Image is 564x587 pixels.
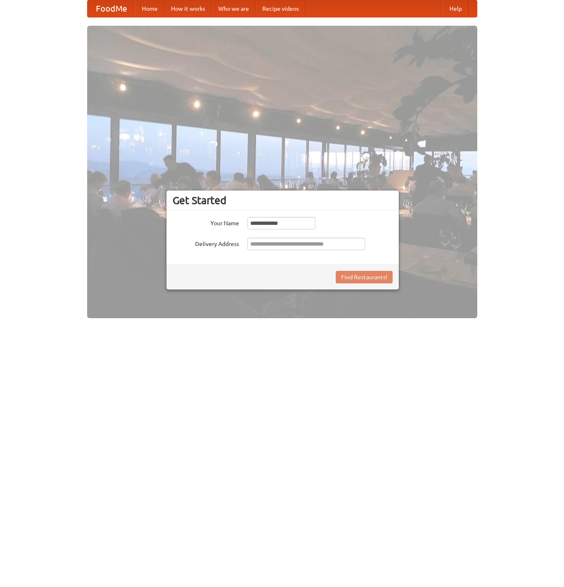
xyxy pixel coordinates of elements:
[173,217,239,227] label: Your Name
[212,0,256,17] a: Who we are
[443,0,469,17] a: Help
[256,0,305,17] a: Recipe videos
[336,271,393,283] button: Find Restaurants!
[173,238,239,248] label: Delivery Address
[88,0,135,17] a: FoodMe
[164,0,212,17] a: How it works
[135,0,164,17] a: Home
[173,194,393,207] h3: Get Started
